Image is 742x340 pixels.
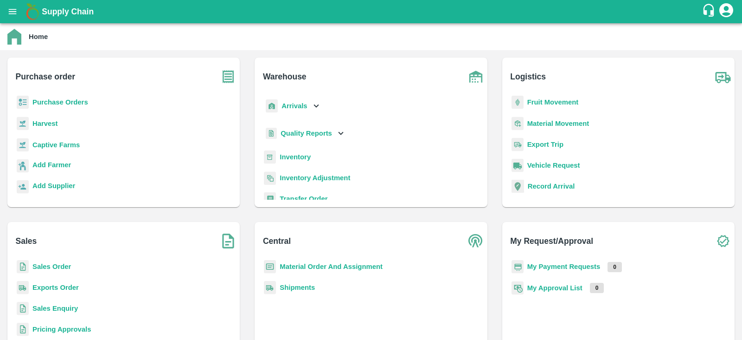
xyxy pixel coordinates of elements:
a: Sales Enquiry [32,305,78,312]
a: Captive Farms [32,141,80,149]
a: Shipments [280,284,315,291]
b: Supply Chain [42,7,94,16]
img: central [464,229,487,253]
a: Export Trip [527,141,563,148]
a: Purchase Orders [32,98,88,106]
img: delivery [512,138,524,151]
button: open drawer [2,1,23,22]
a: Add Farmer [32,160,71,172]
a: Exports Order [32,284,79,291]
b: Home [29,33,48,40]
img: logo [23,2,42,21]
img: check [711,229,735,253]
a: Vehicle Request [527,162,580,169]
b: Arrivals [281,102,307,110]
img: centralMaterial [264,260,276,274]
div: Quality Reports [264,124,346,143]
p: 0 [590,283,604,293]
a: Supply Chain [42,5,702,18]
img: whTransfer [264,192,276,206]
img: shipments [264,281,276,294]
img: inventory [264,171,276,185]
img: farmer [17,159,29,173]
img: warehouse [464,65,487,88]
img: home [7,29,21,45]
img: vehicle [512,159,524,172]
img: approval [512,281,524,295]
a: Pricing Approvals [32,326,91,333]
img: sales [17,260,29,274]
img: recordArrival [512,180,524,193]
img: sales [17,323,29,336]
b: Logistics [510,70,546,83]
img: harvest [17,138,29,152]
a: Fruit Movement [527,98,579,106]
img: shipments [17,281,29,294]
img: supplier [17,180,29,194]
img: qualityReport [266,128,277,139]
img: payment [512,260,524,274]
a: Harvest [32,120,58,127]
b: Central [263,235,291,248]
img: fruit [512,96,524,109]
a: Material Order And Assignment [280,263,383,270]
a: Sales Order [32,263,71,270]
div: customer-support [702,3,718,20]
a: Record Arrival [528,183,575,190]
img: material [512,117,524,131]
a: Material Movement [527,120,589,127]
div: Arrivals [264,96,321,117]
a: My Payment Requests [527,263,601,270]
div: account of current user [718,2,735,21]
img: truck [711,65,735,88]
b: Add Farmer [32,161,71,169]
b: Purchase order [16,70,75,83]
img: sales [17,302,29,315]
b: Quality Reports [281,130,332,137]
b: My Request/Approval [510,235,593,248]
img: whInventory [264,150,276,164]
img: soSales [217,229,240,253]
img: whArrival [266,99,278,113]
p: 0 [608,262,622,272]
a: Transfer Order [280,195,327,203]
img: purchase [217,65,240,88]
a: Inventory Adjustment [280,174,350,182]
b: Sales [16,235,37,248]
img: harvest [17,117,29,131]
b: Warehouse [263,70,307,83]
a: My Approval List [527,284,582,292]
b: Add Supplier [32,182,75,190]
a: Inventory [280,153,311,161]
a: Add Supplier [32,181,75,193]
img: reciept [17,96,29,109]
